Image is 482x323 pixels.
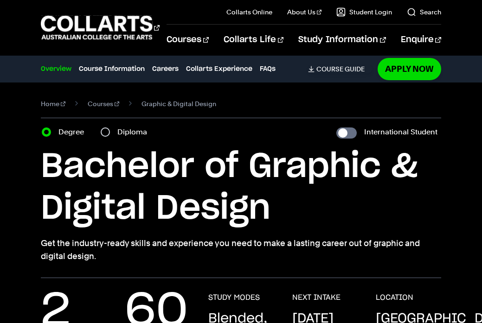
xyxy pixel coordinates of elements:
[407,7,441,17] a: Search
[224,25,283,55] a: Collarts Life
[41,97,65,110] a: Home
[141,97,216,110] span: Graphic & Digital Design
[117,126,153,139] label: Diploma
[364,126,437,139] label: International Student
[308,65,372,73] a: Course Guide
[378,58,441,80] a: Apply Now
[298,25,386,55] a: Study Information
[287,7,321,17] a: About Us
[41,237,441,263] p: Get the industry-ready skills and experience you need to make a lasting career out of graphic and...
[41,14,143,41] div: Go to homepage
[336,7,392,17] a: Student Login
[41,64,71,74] a: Overview
[186,64,252,74] a: Collarts Experience
[41,146,441,229] h1: Bachelor of Graphic & Digital Design
[88,97,119,110] a: Courses
[292,293,341,302] h3: NEXT INTAKE
[152,64,179,74] a: Careers
[401,25,441,55] a: Enquire
[226,7,272,17] a: Collarts Online
[208,293,260,302] h3: STUDY MODES
[58,126,90,139] label: Degree
[376,293,413,302] h3: LOCATION
[167,25,209,55] a: Courses
[79,64,145,74] a: Course Information
[260,64,276,74] a: FAQs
